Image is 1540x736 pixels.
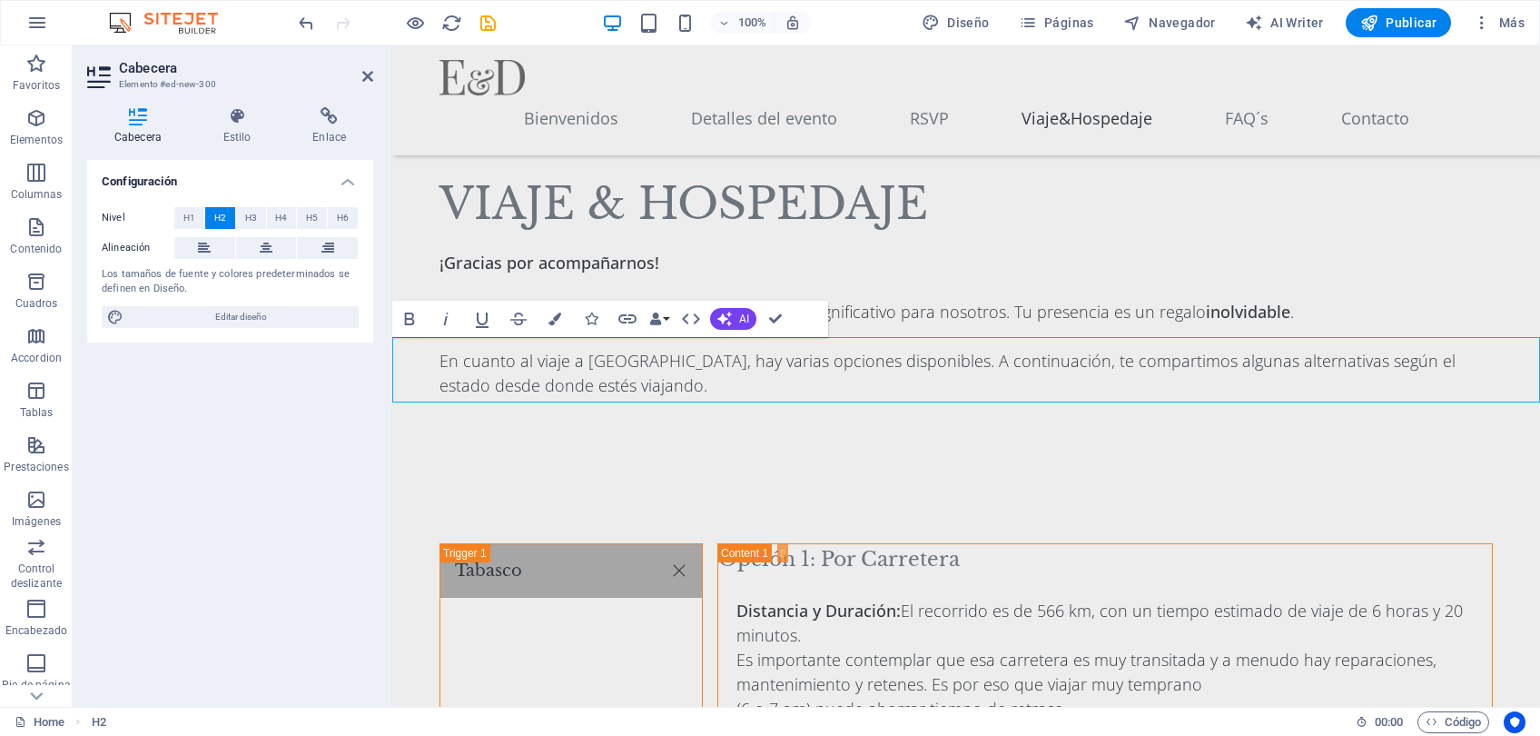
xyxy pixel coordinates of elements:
[10,242,62,256] p: Contenido
[1466,8,1532,37] button: Más
[129,306,353,328] span: Editar diseño
[710,12,775,34] button: 100%
[674,301,708,337] button: HTML
[328,207,358,229] button: H6
[710,308,756,330] button: AI
[440,12,462,34] button: reload
[1473,14,1525,32] span: Más
[12,514,61,529] p: Imágenes
[1238,8,1331,37] button: AI Writer
[1012,8,1101,37] button: Páginas
[11,351,62,365] p: Accordion
[11,187,63,202] p: Columnas
[337,207,349,229] span: H6
[1356,711,1404,733] h6: Tiempo de la sesión
[183,207,195,229] span: H1
[758,301,793,337] button: Confirm (⌘+⏎)
[501,301,536,337] button: Strikethrough
[87,160,373,193] h4: Configuración
[13,78,60,93] p: Favoritos
[297,207,327,229] button: H5
[267,207,297,229] button: H4
[119,76,337,93] h3: Elemento #ed-new-300
[1123,14,1216,32] span: Navegador
[205,207,235,229] button: H2
[236,207,266,229] button: H3
[2,678,70,692] p: Pie de página
[306,207,318,229] span: H5
[285,107,373,145] h4: Enlace
[296,13,317,34] i: Deshacer: Añadir elemento (Ctrl+Z)
[15,296,58,311] p: Cuadros
[739,313,749,324] span: AI
[1417,711,1489,733] button: Código
[1116,8,1223,37] button: Navegador
[1375,711,1403,733] span: 00 00
[914,8,997,37] div: Diseño (Ctrl+Alt+Y)
[87,107,196,145] h4: Cabecera
[104,12,241,34] img: Editor Logo
[15,711,64,733] a: Haz clic para cancelar la selección y doble clic para abrir páginas
[404,12,426,34] button: Haz clic para salir del modo de previsualización y seguir editando
[1245,14,1324,32] span: AI Writer
[914,8,997,37] button: Diseño
[574,301,608,337] button: Icons
[465,301,499,337] button: Underline (⌘U)
[4,460,68,474] p: Prestaciones
[1360,14,1437,32] span: Publicar
[392,301,427,337] button: Bold (⌘B)
[785,15,801,31] i: Al redimensionar, ajustar el nivel de zoom automáticamente para ajustarse al dispositivo elegido.
[245,207,257,229] span: H3
[478,13,499,34] i: Guardar (Ctrl+S)
[275,207,287,229] span: H4
[1426,711,1481,733] span: Código
[214,207,226,229] span: H2
[5,623,67,638] p: Encabezado
[102,267,359,297] div: Los tamaños de fuente y colores predeterminados se definen en Diseño.
[102,306,359,328] button: Editar diseño
[610,301,645,337] button: Link
[1504,711,1525,733] button: Usercentrics
[1019,14,1094,32] span: Páginas
[174,207,204,229] button: H1
[119,60,373,76] h2: Cabecera
[20,405,54,420] p: Tablas
[102,207,174,229] label: Nivel
[102,237,174,259] label: Alineación
[477,12,499,34] button: save
[196,107,286,145] h4: Estilo
[295,12,317,34] button: undo
[922,14,990,32] span: Diseño
[429,301,463,337] button: Italic (⌘I)
[737,12,766,34] h6: 100%
[92,711,106,733] nav: breadcrumb
[1346,8,1452,37] button: Publicar
[92,711,106,733] span: Haz clic para seleccionar y doble clic para editar
[647,301,672,337] button: Data Bindings
[441,13,462,34] i: Volver a cargar página
[10,133,63,147] p: Elementos
[538,301,572,337] button: Colors
[1387,715,1390,729] span: :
